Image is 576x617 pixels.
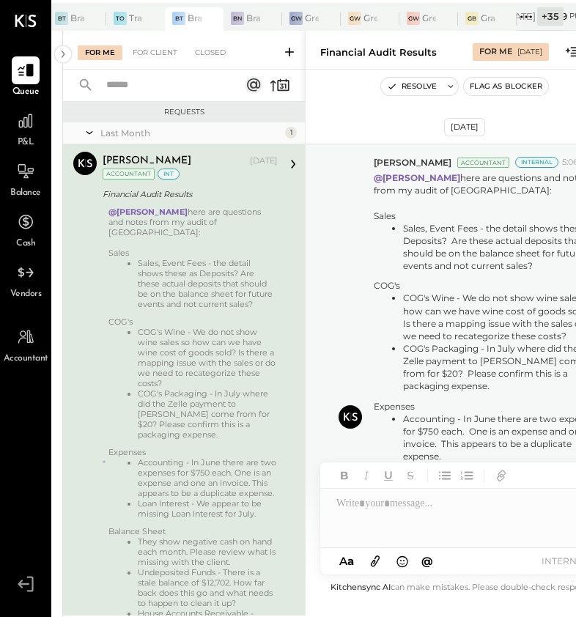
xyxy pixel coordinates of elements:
[1,259,51,301] a: Vendors
[138,536,278,567] li: They show negative cash on hand each month. Please review what is missing with the client.
[1,56,51,99] a: Queue
[335,553,358,569] button: Aa
[457,466,476,485] button: Ordered List
[125,45,185,60] div: For Client
[1,158,51,200] a: Balance
[464,78,548,95] button: Flag as Blocker
[457,158,509,168] div: Accountant
[12,86,40,99] span: Queue
[492,466,511,485] button: Add URL
[537,7,564,26] div: + 35
[374,156,451,169] span: [PERSON_NAME]
[250,155,278,167] div: [DATE]
[1,107,51,149] a: P&L
[138,498,278,519] li: Loan Interest - We appear to be missing Loan Interest for July.
[444,118,485,136] div: [DATE]
[401,466,420,485] button: Strikethrough
[138,258,278,309] li: Sales, Event Fees - the detail shows these as Deposits? Are these actual deposits that should be ...
[16,237,35,251] span: Cash
[78,45,122,60] div: For Me
[18,136,34,149] span: P&L
[379,466,398,485] button: Underline
[10,288,42,301] span: Vendors
[374,172,460,183] strong: @[PERSON_NAME]
[108,207,188,217] strong: @[PERSON_NAME]
[188,45,233,60] div: Closed
[158,169,180,180] div: int
[108,526,278,536] div: Balance Sheet
[417,552,437,570] button: @
[285,127,297,138] div: 1
[435,466,454,485] button: Unordered List
[1,323,51,366] a: Accountant
[515,157,558,168] div: Internal
[335,466,354,485] button: Bold
[1,208,51,251] a: Cash
[517,47,542,57] div: [DATE]
[108,317,278,327] div: COG's
[138,388,278,440] li: COG's Packaging - In July where did the Zelle payment to [PERSON_NAME] come from for $20? Please ...
[10,187,41,200] span: Balance
[347,554,354,568] span: a
[108,248,278,258] div: Sales
[357,466,376,485] button: Italic
[138,327,278,388] li: COG's Wine - We do not show wine sales so how can we have wine cost of goods sold? Is there a map...
[108,447,278,457] div: Expenses
[103,169,155,180] div: Accountant
[479,46,512,58] div: For Me
[421,554,433,568] span: @
[103,187,273,202] div: Financial Audit Results
[381,78,443,95] button: Resolve
[138,457,278,498] li: Accounting - In June there are two expenses for $750 each. One is an expense and one an invoice. ...
[4,352,48,366] span: Accountant
[70,107,298,117] div: Requests
[103,154,191,169] div: [PERSON_NAME]
[100,127,281,139] div: Last Month
[320,45,437,59] div: Financial Audit Results
[138,567,278,608] li: Undeposited Funds - There is a stale balance of $12,702. How far back does this go and what needs...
